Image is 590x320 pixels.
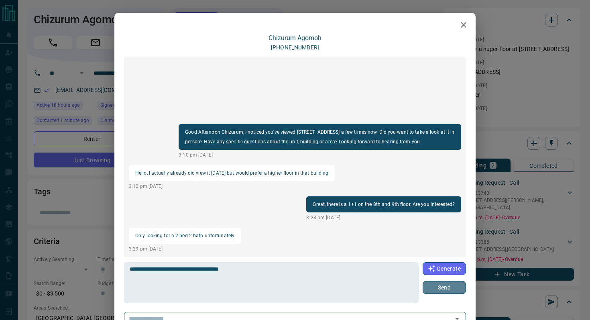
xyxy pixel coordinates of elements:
button: Send [423,281,466,294]
p: Great, there is a 1+1 on the 8th and 9th floor. Are you interested? [313,200,455,209]
p: 3:12 pm [DATE] [129,183,335,190]
p: Good Afternoon Chizurum, I noticed you've viewed [STREET_ADDRESS] a few times now. Did you want t... [185,127,455,147]
button: Generate [423,262,466,275]
a: Chizurum Agomoh [269,34,321,42]
p: 3:28 pm [DATE] [306,214,461,221]
p: Only looking for a 2 bed 2 bath unfortunately [135,231,234,241]
p: 3:10 pm [DATE] [179,151,461,159]
p: Hello, I actually already did view it [DATE] but would prefer a higher floor in that building [135,168,328,178]
p: [PHONE_NUMBER] [271,43,319,52]
p: 3:29 pm [DATE] [129,245,241,253]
